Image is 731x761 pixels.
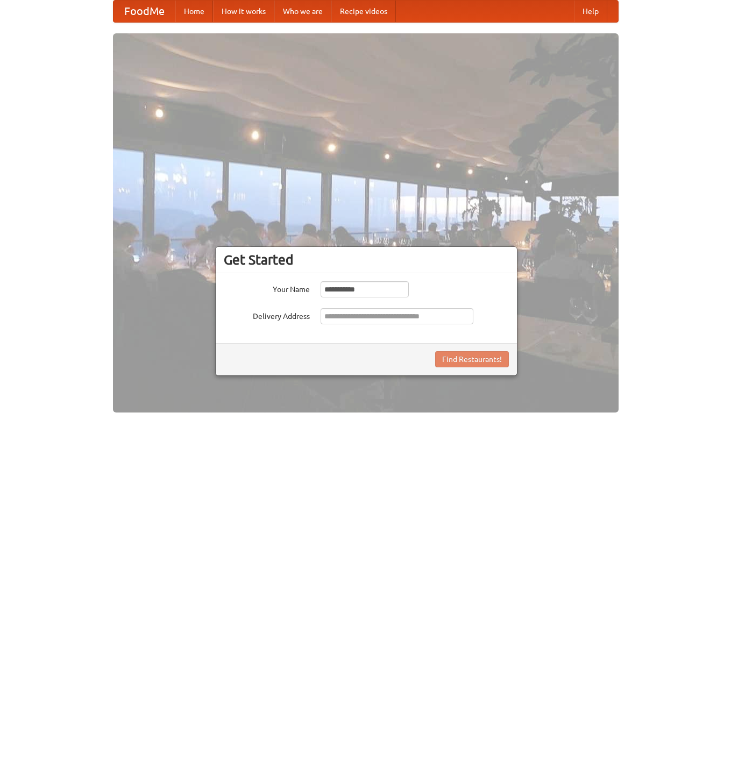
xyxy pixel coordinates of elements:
[175,1,213,22] a: Home
[435,351,509,367] button: Find Restaurants!
[274,1,331,22] a: Who we are
[331,1,396,22] a: Recipe videos
[224,252,509,268] h3: Get Started
[224,281,310,295] label: Your Name
[224,308,310,322] label: Delivery Address
[213,1,274,22] a: How it works
[574,1,607,22] a: Help
[113,1,175,22] a: FoodMe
